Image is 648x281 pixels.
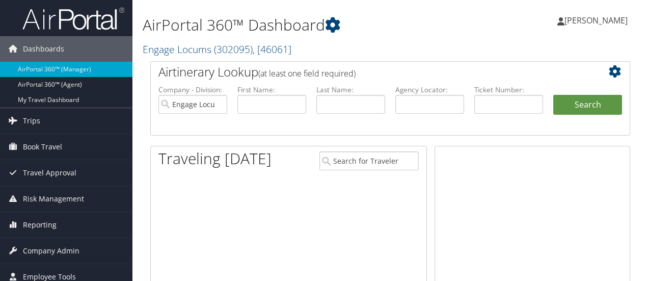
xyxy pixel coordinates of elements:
[319,151,419,170] input: Search for Traveler
[214,42,253,56] span: ( 302095 )
[395,85,464,95] label: Agency Locator:
[474,85,543,95] label: Ticket Number:
[258,68,356,79] span: (at least one field required)
[23,212,57,238] span: Reporting
[23,134,62,160] span: Book Travel
[158,148,272,169] h1: Traveling [DATE]
[143,14,473,36] h1: AirPortal 360™ Dashboard
[557,5,638,36] a: [PERSON_NAME]
[564,15,628,26] span: [PERSON_NAME]
[553,95,622,115] button: Search
[23,160,76,186] span: Travel Approval
[23,108,40,134] span: Trips
[237,85,306,95] label: First Name:
[23,186,84,212] span: Risk Management
[253,42,291,56] span: , [ 46061 ]
[23,36,64,62] span: Dashboards
[316,85,385,95] label: Last Name:
[143,42,291,56] a: Engage Locums
[158,85,227,95] label: Company - Division:
[22,7,124,31] img: airportal-logo.png
[158,63,582,81] h2: Airtinerary Lookup
[23,238,79,264] span: Company Admin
